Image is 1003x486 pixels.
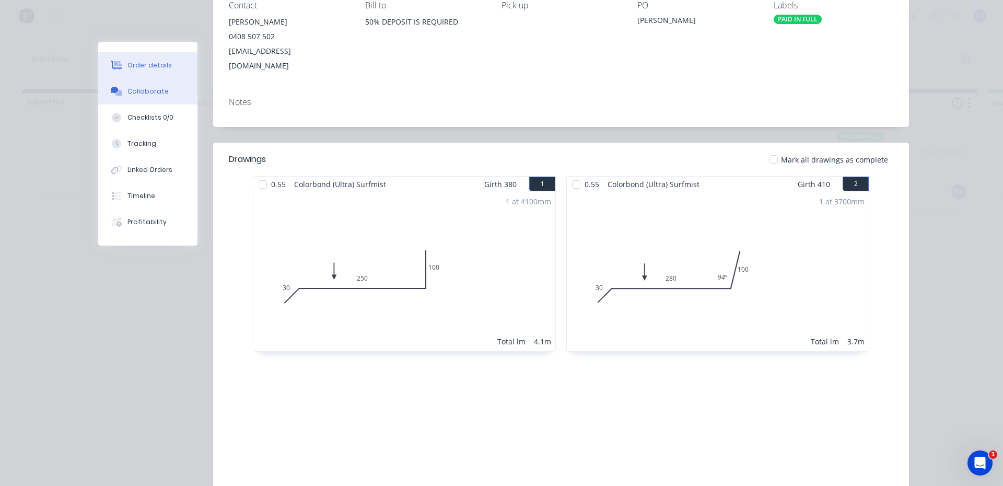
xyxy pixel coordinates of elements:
[127,217,167,227] div: Profitability
[267,177,290,192] span: 0.55
[127,61,172,70] div: Order details
[847,336,865,347] div: 3.7m
[98,157,197,183] button: Linked Orders
[253,192,555,351] div: 0302501001 at 4100mmTotal lm4.1m
[229,97,893,107] div: Notes
[98,52,197,78] button: Order details
[229,44,348,73] div: [EMAIL_ADDRESS][DOMAIN_NAME]
[501,1,621,10] div: Pick up
[229,153,266,166] div: Drawings
[637,1,757,10] div: PO
[819,196,865,207] div: 1 at 3700mm
[365,1,485,10] div: Bill to
[127,113,173,122] div: Checklists 0/0
[534,336,551,347] div: 4.1m
[529,177,555,191] button: 1
[365,15,485,48] div: 50% DEPOSIT IS REQUIRED
[603,177,704,192] span: Colorbond (Ultra) Surfmist
[967,450,993,476] iframe: Intercom live chat
[497,336,526,347] div: Total lm
[843,177,869,191] button: 2
[365,15,485,29] div: 50% DEPOSIT IS REQUIRED
[567,192,869,351] div: 03028010094º1 at 3700mmTotal lm3.7m
[781,154,888,165] span: Mark all drawings as complete
[229,1,348,10] div: Contact
[580,177,603,192] span: 0.55
[798,177,830,192] span: Girth 410
[229,29,348,44] div: 0408 507 502
[229,15,348,29] div: [PERSON_NAME]
[637,15,757,29] div: [PERSON_NAME]
[774,15,822,24] div: PAID IN FULL
[229,15,348,73] div: [PERSON_NAME]0408 507 502[EMAIL_ADDRESS][DOMAIN_NAME]
[811,336,839,347] div: Total lm
[98,131,197,157] button: Tracking
[127,191,155,201] div: Timeline
[127,139,156,148] div: Tracking
[98,105,197,131] button: Checklists 0/0
[98,78,197,105] button: Collaborate
[774,1,893,10] div: Labels
[290,177,390,192] span: Colorbond (Ultra) Surfmist
[127,165,172,175] div: Linked Orders
[98,209,197,235] button: Profitability
[98,183,197,209] button: Timeline
[506,196,551,207] div: 1 at 4100mm
[484,177,517,192] span: Girth 380
[989,450,997,459] span: 1
[127,87,169,96] div: Collaborate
